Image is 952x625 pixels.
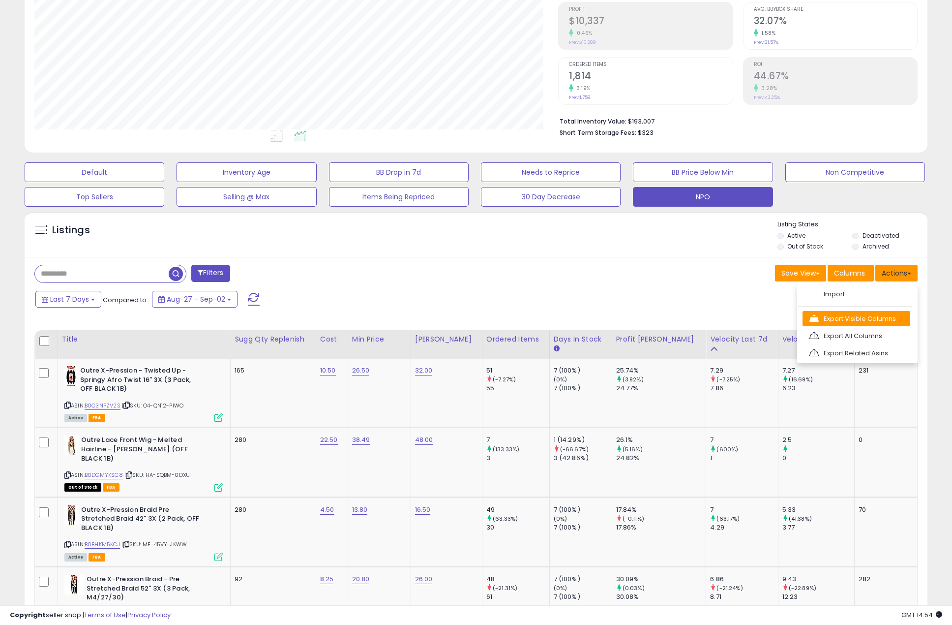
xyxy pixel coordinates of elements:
img: 41nt7KeXIXL._SL40_.jpg [64,505,79,525]
div: Days In Stock [554,334,608,344]
small: (-21.24%) [716,584,743,592]
div: 7 (100%) [554,523,612,532]
div: ASIN: [64,436,223,490]
p: Listing States: [777,220,927,229]
div: 7 (100%) [554,366,612,375]
div: 9.43 [782,575,854,584]
button: Inventory Age [177,162,316,182]
small: (-0.11%) [623,515,644,523]
button: BB Price Below Min [633,162,773,182]
small: (16.69%) [789,375,813,383]
a: Export Visible Columns [803,311,910,326]
div: Min Price [352,334,407,344]
div: Title [62,334,226,344]
h2: 44.67% [754,70,917,84]
div: 7 (100%) [554,593,612,601]
div: Velocity Last 30d [782,334,850,344]
div: 280 [235,436,308,444]
div: 70 [859,505,910,514]
div: 8.71 [710,593,777,601]
b: Outre X-Pression Braid - Pre Stretched Braid 52" 3X (3 Pack, M4/27/30) [87,575,206,605]
small: (0%) [554,375,567,383]
small: 0.46% [573,30,593,37]
span: ROI [754,62,917,67]
span: Last 7 Days [50,294,89,304]
button: Last 7 Days [35,291,101,308]
button: Filters [191,265,230,282]
div: 49 [486,505,549,514]
a: B0BHKM5KCJ [85,540,120,549]
div: 51 [486,366,549,375]
small: 1.58% [758,30,776,37]
label: Active [787,231,805,240]
a: Export All Columns [803,328,910,344]
div: 280 [235,505,308,514]
small: Prev: 1,758 [569,94,590,100]
span: $323 [638,128,654,137]
div: 6.86 [710,575,777,584]
a: 26.50 [352,366,370,375]
div: 165 [235,366,308,375]
button: NPO [633,187,773,207]
div: 5.33 [782,505,854,514]
div: 3 (42.86%) [554,454,612,463]
div: 12.23 [782,593,854,601]
div: 6.23 [782,384,854,393]
div: 7 [710,505,777,514]
div: seller snap | | [10,611,171,620]
div: Sugg Qty Replenish [235,334,312,344]
a: 13.80 [352,505,368,515]
small: (63.17%) [716,515,740,523]
small: 3.28% [758,85,777,92]
small: (3.92%) [623,375,644,383]
div: 30.08% [616,593,706,601]
a: 16.50 [415,505,431,515]
span: Aug-27 - Sep-02 [167,294,225,304]
div: 26.1% [616,436,706,444]
button: Top Sellers [25,187,164,207]
img: 41zvhNYVNbL._SL40_.jpg [64,575,84,594]
b: Outre Lace Front Wig - Melted Hairline - [PERSON_NAME] (OFF BLACK 1B) [81,436,201,466]
div: 17.86% [616,523,706,532]
img: 51K650vgEWL._SL40_.jpg [64,366,78,386]
div: 282 [859,575,910,584]
a: Privacy Policy [127,610,171,620]
div: Cost [320,334,344,344]
a: 22.50 [320,435,338,445]
button: Save View [775,265,826,281]
div: 7 (100%) [554,575,612,584]
span: FBA [89,414,105,422]
span: All listings currently available for purchase on Amazon [64,414,87,422]
button: Selling @ Max [177,187,316,207]
button: Needs to Reprice [481,162,621,182]
li: $193,007 [560,115,910,126]
button: Columns [828,265,874,281]
div: 7.29 [710,366,777,375]
strong: Copyright [10,610,46,620]
small: (41.38%) [789,515,812,523]
a: Export Related Asins [803,345,910,361]
div: 0 [859,436,910,444]
label: Deactivated [863,231,899,240]
div: 61 [486,593,549,601]
h5: Listings [52,223,90,237]
span: | SKU: HA-SQBM-0DXU [124,471,190,479]
small: (0.03%) [623,584,645,592]
span: Avg. Buybox Share [754,7,917,12]
div: 7.27 [782,366,854,375]
div: Profit [PERSON_NAME] [616,334,702,344]
img: 41MyrSv-6VL._SL40_.jpg [64,436,79,455]
a: 20.80 [352,574,370,584]
div: [PERSON_NAME] [415,334,478,344]
small: (-21.31%) [493,584,517,592]
a: 10.50 [320,366,336,375]
small: (5.16%) [623,445,643,453]
small: (0%) [554,584,567,592]
small: Prev: 31.57% [754,39,778,45]
span: Ordered Items [569,62,732,67]
span: 2025-09-10 14:54 GMT [901,610,942,620]
a: 8.25 [320,574,334,584]
span: | SKU: O4-QN12-PIWO [122,402,183,409]
b: Outre X-Pression - Twisted Up - Springy Afro Twist 16" 3X (3 Pack, OFF BLACK 1B) [80,366,200,396]
div: 0 [782,454,854,463]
